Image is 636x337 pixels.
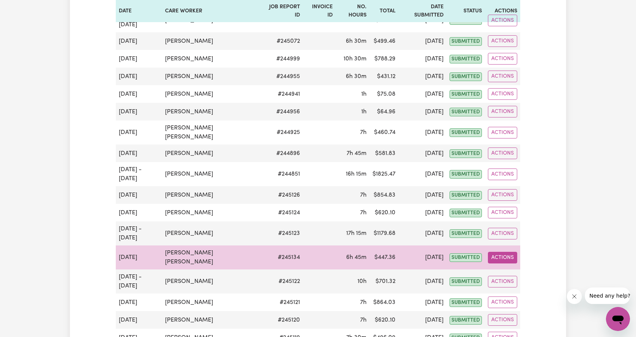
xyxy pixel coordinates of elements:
[162,120,260,144] td: [PERSON_NAME] [PERSON_NAME]
[398,32,447,50] td: [DATE]
[116,68,162,85] td: [DATE]
[398,293,447,311] td: [DATE]
[488,88,517,100] button: Actions
[162,68,260,85] td: [PERSON_NAME]
[346,74,366,80] span: 6 hours 30 minutes
[116,186,162,204] td: [DATE]
[369,68,398,85] td: $ 431.12
[360,192,366,198] span: 7 hours
[369,120,398,144] td: $ 460.74
[488,296,517,308] button: Actions
[450,298,482,307] span: submitted
[450,55,482,63] span: submitted
[116,120,162,144] td: [DATE]
[398,144,447,162] td: [DATE]
[450,229,482,238] span: submitted
[450,37,482,46] span: submitted
[369,293,398,311] td: $ 864.03
[116,221,162,245] td: [DATE] - [DATE]
[162,311,260,329] td: [PERSON_NAME]
[162,32,260,50] td: [PERSON_NAME]
[261,85,303,103] td: # 244941
[369,221,398,245] td: $ 1179.68
[361,91,366,97] span: 1 hour
[369,50,398,68] td: $ 788.29
[116,245,162,269] td: [DATE]
[398,269,447,293] td: [DATE]
[488,106,517,117] button: Actions
[162,293,260,311] td: [PERSON_NAME]
[369,186,398,204] td: $ 854.83
[116,32,162,50] td: [DATE]
[450,72,482,81] span: submitted
[450,191,482,200] span: submitted
[488,35,517,47] button: Actions
[261,32,303,50] td: # 245072
[450,170,482,179] span: submitted
[398,245,447,269] td: [DATE]
[162,144,260,162] td: [PERSON_NAME]
[261,186,303,204] td: # 245126
[261,144,303,162] td: # 244896
[369,144,398,162] td: $ 581.83
[116,144,162,162] td: [DATE]
[450,253,482,262] span: submitted
[346,230,366,236] span: 17 hours 15 minutes
[398,120,447,144] td: [DATE]
[360,129,366,135] span: 7 hours
[360,210,366,216] span: 7 hours
[357,278,366,284] span: 10 hours
[116,103,162,120] td: [DATE]
[347,150,366,156] span: 7 hours 45 minutes
[346,171,366,177] span: 16 hours 15 minutes
[488,127,517,138] button: Actions
[369,311,398,329] td: $ 620.10
[398,186,447,204] td: [DATE]
[450,277,482,286] span: submitted
[261,269,303,293] td: # 245122
[398,204,447,221] td: [DATE]
[116,85,162,103] td: [DATE]
[346,38,366,44] span: 6 hours 30 minutes
[162,221,260,245] td: [PERSON_NAME]
[450,90,482,99] span: submitted
[488,314,517,326] button: Actions
[488,15,517,26] button: Actions
[162,245,260,269] td: [PERSON_NAME] [PERSON_NAME]
[162,85,260,103] td: [PERSON_NAME]
[450,209,482,217] span: submitted
[360,299,366,305] span: 7 hours
[5,5,45,11] span: Need any help?
[361,109,366,115] span: 1 hour
[369,32,398,50] td: $ 499.46
[261,50,303,68] td: # 244999
[450,108,482,116] span: submitted
[450,128,482,137] span: submitted
[116,293,162,311] td: [DATE]
[261,162,303,186] td: # 244851
[261,293,303,311] td: # 245121
[346,254,366,260] span: 6 hours 45 minutes
[398,311,447,329] td: [DATE]
[360,317,366,323] span: 7 hours
[162,162,260,186] td: [PERSON_NAME]
[488,276,517,287] button: Actions
[116,311,162,329] td: [DATE]
[398,221,447,245] td: [DATE]
[162,103,260,120] td: [PERSON_NAME]
[488,252,517,263] button: Actions
[261,245,303,269] td: # 245134
[162,269,260,293] td: [PERSON_NAME]
[369,85,398,103] td: $ 75.08
[488,228,517,239] button: Actions
[369,204,398,221] td: $ 620.10
[261,103,303,120] td: # 244956
[261,120,303,144] td: # 244925
[261,311,303,329] td: # 245120
[488,207,517,218] button: Actions
[369,269,398,293] td: $ 701.32
[450,149,482,158] span: submitted
[398,85,447,103] td: [DATE]
[567,289,582,304] iframe: Close message
[116,162,162,186] td: [DATE] - [DATE]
